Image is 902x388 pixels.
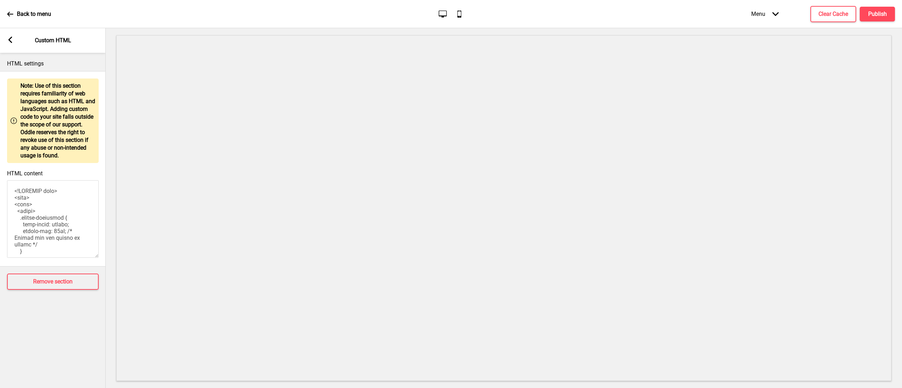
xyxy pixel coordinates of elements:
[7,274,99,290] button: Remove section
[7,180,99,258] textarea: <!LOREMIP dolo> <sita> <cons> <adipi> .elitse-doeiusmod { temp-incid: utlabo; etdolo-mag: 85al; /...
[35,37,71,44] p: Custom HTML
[860,7,895,21] button: Publish
[868,10,887,18] h4: Publish
[818,10,848,18] h4: Clear Cache
[33,278,73,286] h4: Remove section
[7,170,43,177] label: HTML content
[17,10,51,18] p: Back to menu
[7,60,99,68] p: HTML settings
[7,5,51,24] a: Back to menu
[20,82,95,159] p: Note: Use of this section requires familiarity of web languages such as HTML and JavaScript. Addi...
[744,4,786,24] div: Menu
[810,6,856,22] button: Clear Cache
